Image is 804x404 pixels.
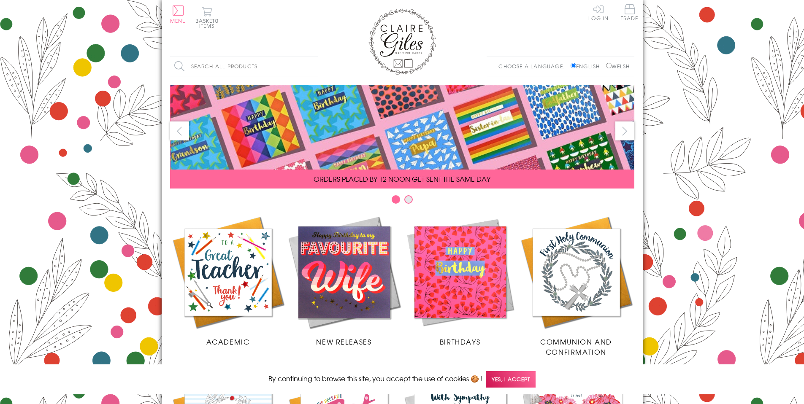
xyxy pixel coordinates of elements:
[518,214,634,357] a: Communion and Confirmation
[621,4,639,21] span: Trade
[286,214,402,347] a: New Releases
[440,337,480,347] span: Birthdays
[571,63,576,68] input: English
[621,4,639,22] a: Trade
[195,7,219,28] button: Basket0 items
[170,195,634,208] div: Carousel Pagination
[309,57,318,76] input: Search
[486,371,536,388] span: Yes, I accept
[368,8,436,75] img: Claire Giles Greetings Cards
[316,337,371,347] span: New Releases
[571,62,604,70] label: English
[206,337,250,347] span: Academic
[314,174,490,184] span: ORDERS PLACED BY 12 NOON GET SENT THE SAME DAY
[170,17,187,24] span: Menu
[498,62,569,70] p: Choose a language:
[170,57,318,76] input: Search all products
[170,121,189,140] button: prev
[392,195,400,204] button: Carousel Page 1 (Current Slide)
[170,5,187,23] button: Menu
[402,214,518,347] a: Birthdays
[404,195,413,204] button: Carousel Page 2
[540,337,612,357] span: Communion and Confirmation
[606,63,612,68] input: Welsh
[170,214,286,347] a: Academic
[199,17,219,30] span: 0 items
[606,62,630,70] label: Welsh
[588,4,609,21] a: Log In
[615,121,634,140] button: next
